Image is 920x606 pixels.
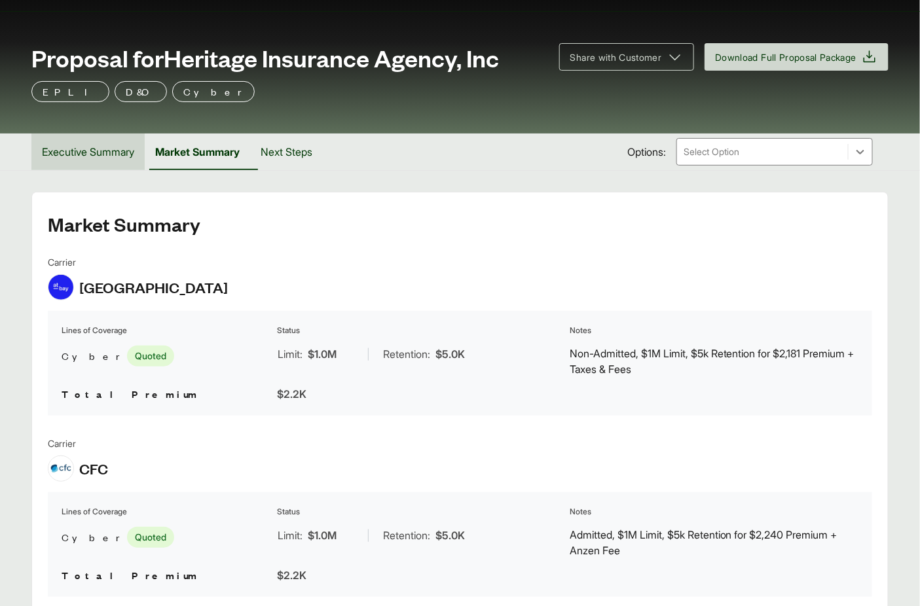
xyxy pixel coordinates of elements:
[31,45,499,71] span: Proposal for Heritage Insurance Agency, Inc
[127,527,174,548] span: Quoted
[62,568,199,582] span: Total Premium
[570,50,662,64] span: Share with Customer
[435,346,465,362] span: $5.0K
[716,50,857,64] span: Download Full Proposal Package
[61,324,274,337] th: Lines of Coverage
[367,348,370,361] span: |
[278,346,303,362] span: Limit:
[367,529,370,542] span: |
[627,144,666,160] span: Options:
[127,346,174,366] span: Quoted
[569,324,859,337] th: Notes
[308,527,337,543] span: $1.0M
[48,275,73,300] img: At-Bay
[435,527,465,543] span: $5.0K
[277,569,306,582] span: $2.2K
[278,527,303,543] span: Limit:
[48,437,108,450] span: Carrier
[383,346,430,362] span: Retention:
[48,456,73,481] img: CFC
[276,324,566,337] th: Status
[79,459,108,478] span: CFC
[61,505,274,518] th: Lines of Coverage
[48,213,872,234] h2: Market Summary
[31,134,145,170] button: Executive Summary
[705,43,889,71] button: Download Full Proposal Package
[569,505,859,518] th: Notes
[277,387,306,401] span: $2.2K
[183,84,244,99] p: Cyber
[570,346,858,377] p: Non-Admitted, $1M Limit, $5k Retention for $2,181 Premium + Taxes & Fees
[43,84,98,99] p: EPLI
[559,43,694,71] button: Share with Customer
[62,387,199,401] span: Total Premium
[126,84,156,99] p: D&O
[48,255,228,269] span: Carrier
[570,527,858,558] p: Admitted, $1M Limit, $5k Retention for $2,240 Premium + Anzen Fee
[79,277,228,297] span: [GEOGRAPHIC_DATA]
[62,529,122,545] span: Cyber
[383,527,430,543] span: Retention:
[62,348,122,364] span: Cyber
[145,134,250,170] button: Market Summary
[276,505,566,518] th: Status
[250,134,323,170] button: Next Steps
[308,346,337,362] span: $1.0M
